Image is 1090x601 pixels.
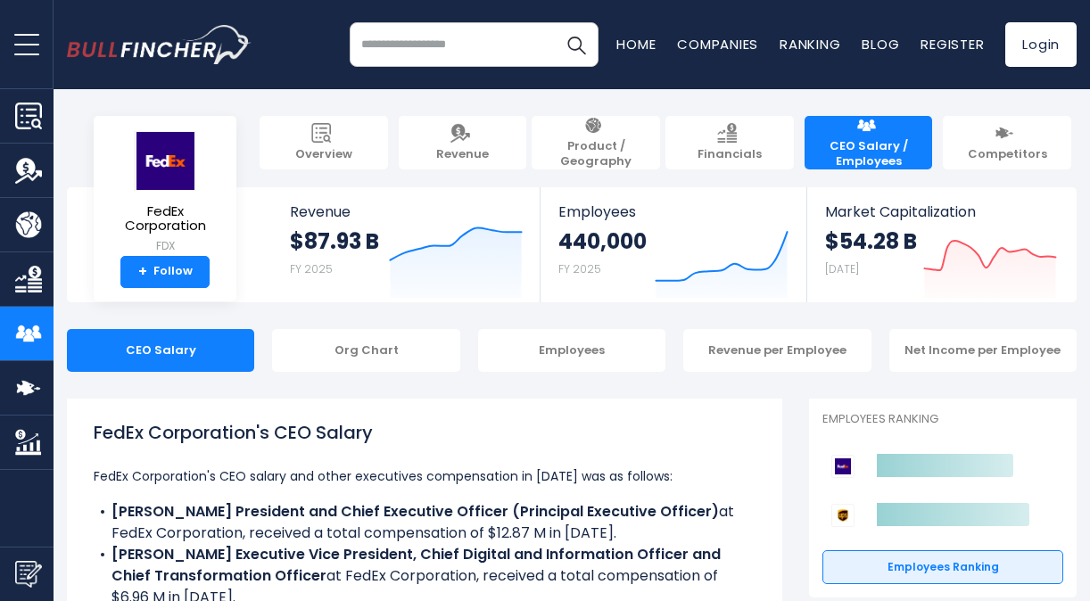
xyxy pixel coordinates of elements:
strong: $54.28 B [825,227,917,255]
strong: $87.93 B [290,227,379,255]
a: Market Capitalization $54.28 B [DATE] [807,187,1075,302]
strong: 440,000 [558,227,647,255]
li: at FedEx Corporation, received a total compensation of $12.87 M in [DATE]. [94,501,756,544]
small: [DATE] [825,261,859,276]
a: Financials [665,116,794,169]
span: Competitors [968,147,1047,162]
b: [PERSON_NAME] President and Chief Executive Officer (Principal Executive Officer) [111,501,719,522]
div: CEO Salary [67,329,254,372]
button: Search [554,22,599,67]
a: FedEx Corporation FDX [107,130,223,256]
div: Net Income per Employee [889,329,1077,372]
img: bullfincher logo [67,25,252,64]
span: Market Capitalization [825,203,1057,220]
b: [PERSON_NAME] Executive Vice President, Chief Digital and Information Officer and Chief Transform... [111,544,721,586]
small: FY 2025 [558,261,601,276]
a: Employees Ranking [822,550,1063,584]
a: Employees 440,000 FY 2025 [541,187,807,302]
p: FedEx Corporation's CEO salary and other executives compensation in [DATE] was as follows: [94,465,756,487]
h1: FedEx Corporation's CEO Salary [94,419,756,446]
div: Employees [478,329,665,372]
a: Home [616,35,656,54]
img: United Parcel Service competitors logo [831,504,855,527]
a: Overview [260,116,388,169]
span: Overview [295,147,352,162]
span: FedEx Corporation [108,204,222,234]
a: Companies [677,35,758,54]
span: Employees [558,203,789,220]
span: CEO Salary / Employees [813,139,924,169]
a: CEO Salary / Employees [805,116,933,169]
span: Revenue [290,203,523,220]
strong: + [138,264,147,280]
div: Org Chart [272,329,459,372]
span: Product / Geography [541,139,651,169]
a: Login [1005,22,1077,67]
img: FedEx Corporation competitors logo [831,455,855,478]
small: FDX [108,238,222,254]
div: Revenue per Employee [683,329,871,372]
a: Go to homepage [67,25,252,64]
a: Ranking [780,35,840,54]
p: Employees Ranking [822,412,1063,427]
a: Revenue $87.93 B FY 2025 [272,187,541,302]
span: Revenue [436,147,489,162]
a: Register [921,35,984,54]
a: Product / Geography [532,116,660,169]
a: Competitors [943,116,1071,169]
a: Blog [862,35,899,54]
small: FY 2025 [290,261,333,276]
a: Revenue [399,116,527,169]
a: +Follow [120,256,210,288]
span: Financials [698,147,762,162]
